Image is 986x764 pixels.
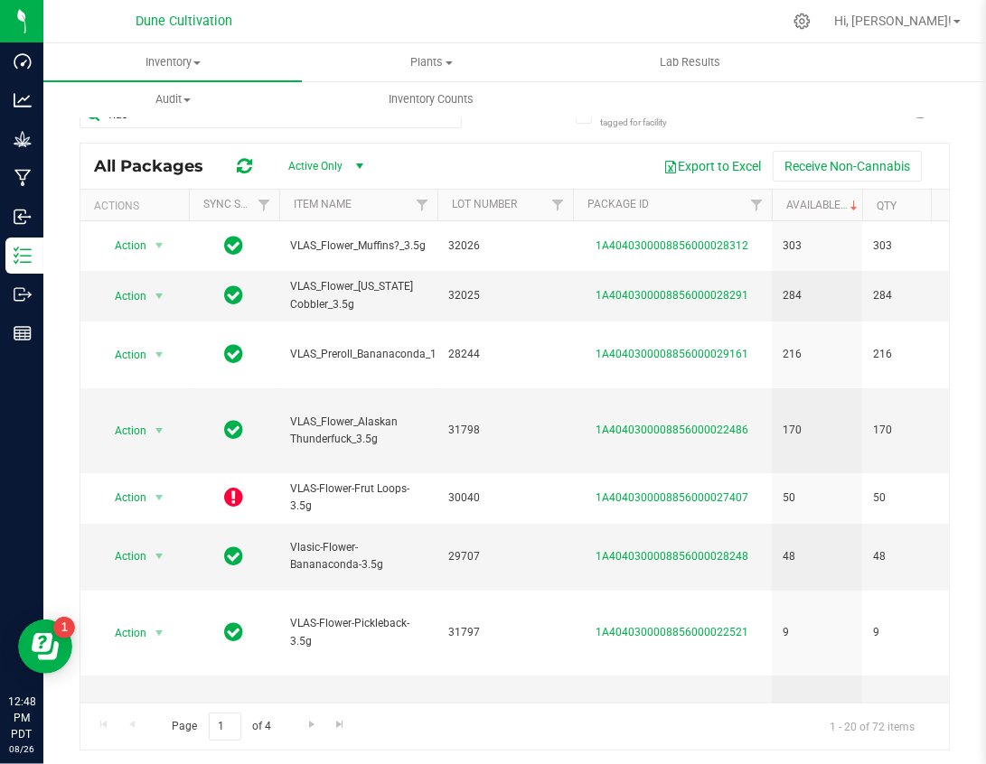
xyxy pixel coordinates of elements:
[290,615,427,649] span: VLAS-Flower-Pickleback-3.5g
[225,233,244,258] span: In Sync
[99,485,147,510] span: Action
[148,485,171,510] span: select
[290,539,427,573] span: Vlasic-Flower-Bananaconda-3.5g
[8,694,35,742] p: 12:48 PM PDT
[148,620,171,646] span: select
[8,742,35,756] p: 08/26
[783,548,851,565] span: 48
[302,80,560,118] a: Inventory Counts
[94,200,182,212] div: Actions
[448,346,562,363] span: 28244
[148,233,171,258] span: select
[635,54,745,70] span: Lab Results
[786,199,861,211] a: Available
[773,151,922,182] button: Receive Non-Cannabis
[148,544,171,569] span: select
[596,550,749,563] a: 1A4040300008856000028248
[43,80,302,118] a: Audit
[14,52,32,70] inline-svg: Dashboard
[148,284,171,309] span: select
[783,238,851,255] span: 303
[327,713,353,737] a: Go to the last page
[290,414,427,448] span: VLAS_Flower_Alaskan Thunderfuck_3.5g
[815,713,929,740] span: 1 - 20 of 72 items
[873,489,942,507] span: 50
[652,151,773,182] button: Export to Excel
[225,341,244,367] span: In Sync
[303,54,559,70] span: Plants
[596,348,749,360] a: 1A4040300008856000029161
[783,422,851,439] span: 170
[290,238,427,255] span: VLAS_Flower_Muffins?_3.5g
[99,342,147,368] span: Action
[99,418,147,443] span: Action
[448,489,562,507] span: 30040
[596,626,749,638] a: 1A4040300008856000022521
[43,43,302,81] a: Inventory
[136,14,233,29] span: Dune Cultivation
[44,91,301,107] span: Audit
[596,424,749,436] a: 1A4040300008856000022486
[94,156,221,176] span: All Packages
[290,346,452,363] span: VLAS_Preroll_Bananaconda_1.0g
[156,713,286,741] span: Page of 4
[596,491,749,504] a: 1A4040300008856000027407
[225,620,244,645] span: In Sync
[783,287,851,304] span: 284
[873,422,942,439] span: 170
[448,422,562,439] span: 31798
[873,238,942,255] span: 303
[14,130,32,148] inline-svg: Grow
[877,200,897,212] a: Qty
[99,620,147,646] span: Action
[561,43,820,81] a: Lab Results
[596,239,749,252] a: 1A4040300008856000028312
[148,342,171,368] span: select
[14,285,32,303] inline-svg: Outbound
[448,287,562,304] span: 32025
[596,289,749,302] a: 1A4040300008856000028291
[14,91,32,109] inline-svg: Analytics
[742,190,772,220] a: Filter
[294,198,352,210] a: Item Name
[43,54,302,70] span: Inventory
[225,544,244,569] span: In Sync
[148,418,171,443] span: select
[14,324,32,342] inline-svg: Reports
[543,190,573,220] a: Filter
[448,238,562,255] span: 32026
[834,14,952,28] span: Hi, [PERSON_NAME]!
[225,417,244,443] span: In Sync
[99,284,147,309] span: Action
[290,480,427,515] span: VLAS-Flower-Frut Loops-3.5g
[209,713,241,741] input: 1
[18,620,72,674] iframe: Resource center
[587,198,649,210] a: Package ID
[14,208,32,226] inline-svg: Inbound
[249,190,279,220] a: Filter
[448,624,562,641] span: 31797
[408,190,437,220] a: Filter
[99,544,147,569] span: Action
[783,624,851,641] span: 9
[791,13,813,30] div: Manage settings
[203,198,273,210] a: Sync Status
[298,713,324,737] a: Go to the next page
[783,346,851,363] span: 216
[873,624,942,641] span: 9
[14,169,32,187] inline-svg: Manufacturing
[53,617,75,638] iframe: Resource center unread badge
[290,278,427,312] span: VLAS_Flower_[US_STATE] Cobbler_3.5g
[873,548,942,565] span: 48
[452,198,517,210] a: Lot Number
[225,283,244,308] span: In Sync
[873,287,942,304] span: 284
[783,489,851,507] span: 50
[302,43,560,81] a: Plants
[99,233,147,258] span: Action
[448,548,562,565] span: 29707
[365,91,499,107] span: Inventory Counts
[873,346,942,363] span: 216
[14,247,32,265] inline-svg: Inventory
